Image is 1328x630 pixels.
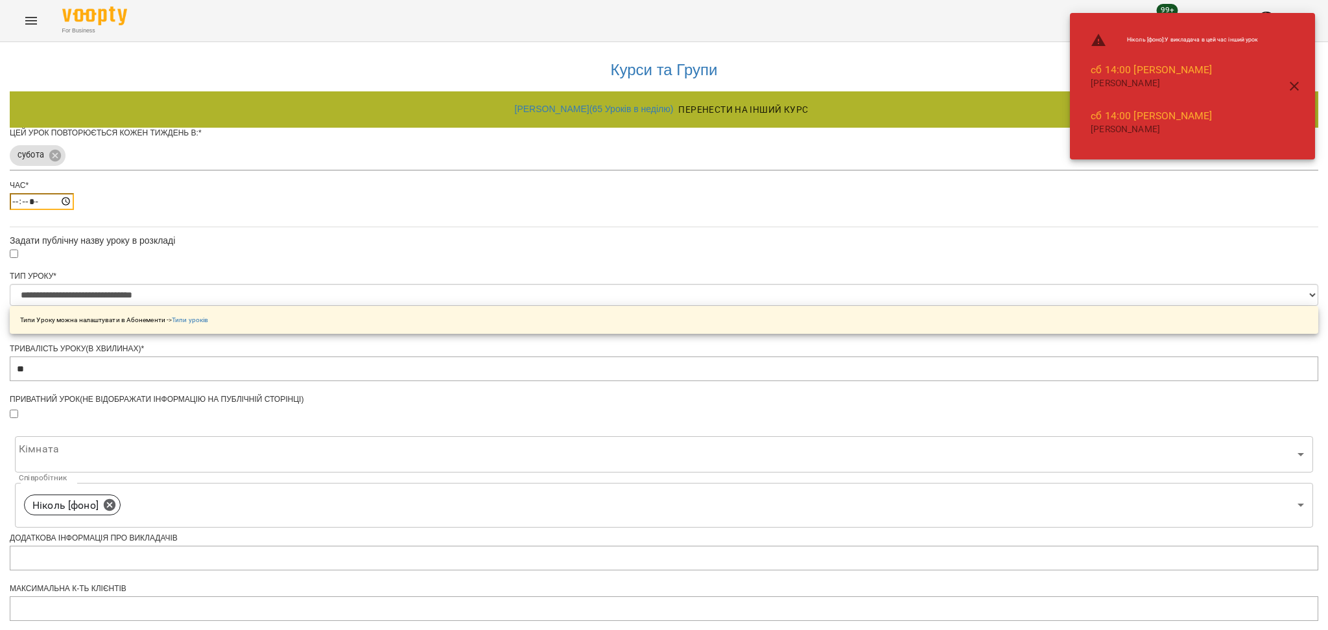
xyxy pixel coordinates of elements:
[10,141,1318,170] div: субота
[15,483,1313,528] div: Ніколь [фоно]
[673,98,813,121] button: Перенести на інший курс
[62,6,127,25] img: Voopty Logo
[32,498,99,513] p: Ніколь [фоно]
[24,495,121,515] div: Ніколь [фоно]
[16,5,47,36] button: Menu
[678,102,808,117] span: Перенести на інший курс
[1091,123,1258,136] p: [PERSON_NAME]
[1157,4,1178,17] span: 99+
[172,316,208,323] a: Типи уроків
[10,180,1318,191] div: Час
[10,145,65,166] div: субота
[10,394,1318,405] div: Приватний урок(не відображати інформацію на публічній сторінці)
[1080,27,1268,53] li: Ніколь [фоно] : У викладача в цей час інший урок
[15,436,1313,472] div: ​
[10,271,1318,282] div: Тип Уроку
[10,583,1318,594] div: Максимальна к-ть клієнтів
[20,315,208,325] p: Типи Уроку можна налаштувати в Абонементи ->
[10,128,1318,139] div: Цей урок повторюється кожен тиждень в:
[10,149,52,161] span: субота
[10,234,1318,247] div: Задати публічну назву уроку в розкладі
[1091,77,1258,90] p: [PERSON_NAME]
[1091,64,1212,76] a: сб 14:00 [PERSON_NAME]
[10,533,1318,544] div: Додаткова інформація про викладачів
[62,27,127,35] span: For Business
[16,62,1312,78] h3: Курси та Групи
[1091,110,1212,122] a: сб 14:00 [PERSON_NAME]
[515,104,674,114] a: [PERSON_NAME] ( 65 Уроків в неділю )
[10,344,1318,355] div: Тривалість уроку(в хвилинах)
